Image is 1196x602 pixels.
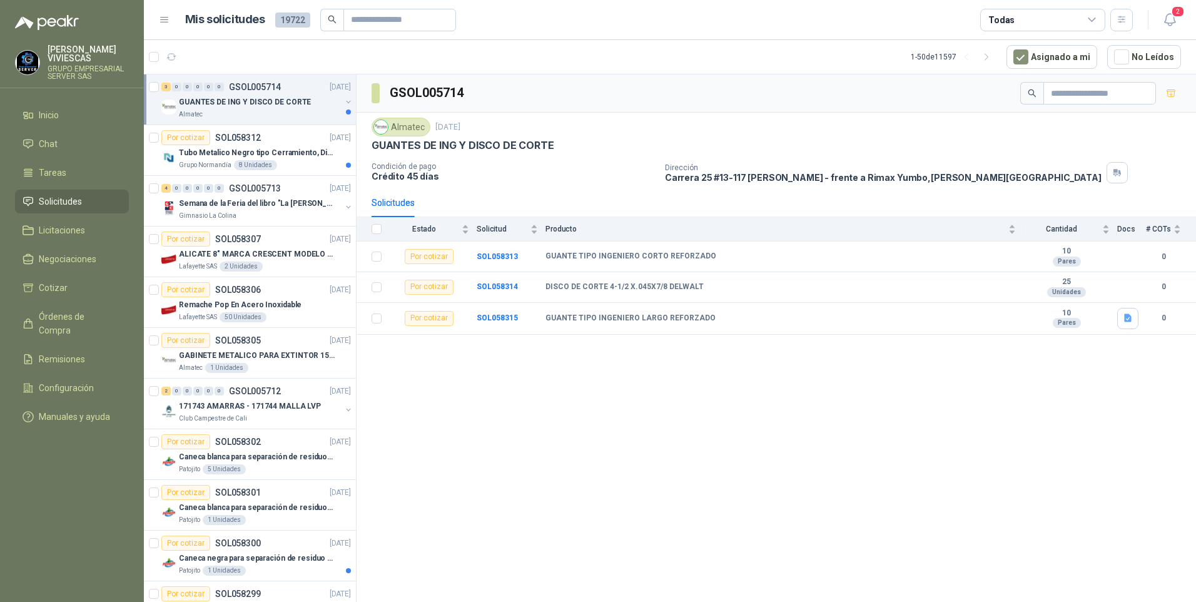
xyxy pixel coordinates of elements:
[1028,89,1036,98] span: search
[203,566,246,576] div: 1 Unidades
[1053,318,1081,328] div: Pares
[330,81,351,93] p: [DATE]
[179,160,231,170] p: Grupo Normandía
[205,363,248,373] div: 1 Unidades
[330,132,351,144] p: [DATE]
[215,184,224,193] div: 0
[179,248,335,260] p: ALICATE 8" MARCA CRESCENT MODELO 38008tv
[161,130,210,145] div: Por cotizar
[179,414,247,424] p: Club Campestre de Cali
[1047,287,1086,297] div: Unidades
[183,83,192,91] div: 0
[330,588,351,600] p: [DATE]
[1146,225,1171,233] span: # COTs
[161,333,210,348] div: Por cotizar
[405,249,454,264] div: Por cotizar
[665,172,1102,183] p: Carrera 25 #13-117 [PERSON_NAME] - frente a Rimax Yumbo , [PERSON_NAME][GEOGRAPHIC_DATA]
[144,531,356,581] a: Por cotizarSOL058300[DATE] Company LogoCaneca negra para separación de residuo 55 LTPatojito1 Uni...
[215,437,261,446] p: SOL058302
[1117,217,1146,242] th: Docs
[15,161,129,185] a: Tareas
[215,83,224,91] div: 0
[330,487,351,499] p: [DATE]
[330,436,351,448] p: [DATE]
[179,350,335,362] p: GABINETE METALICO PARA EXTINTOR 15 LB
[1158,9,1181,31] button: 2
[545,252,716,262] b: GUANTE TIPO INGENIERO CORTO REFORZADO
[161,586,210,601] div: Por cotizar
[545,314,716,324] b: GUANTE TIPO INGENIERO LARGO REFORZADO
[330,335,351,347] p: [DATE]
[204,83,213,91] div: 0
[39,310,117,337] span: Órdenes de Compra
[435,121,460,133] p: [DATE]
[1023,247,1110,257] b: 10
[545,225,1006,233] span: Producto
[15,132,129,156] a: Chat
[179,299,302,311] p: Remache Pop En Acero Inoxidable
[161,150,176,165] img: Company Logo
[477,314,518,322] b: SOL058315
[1171,6,1185,18] span: 2
[15,103,129,127] a: Inicio
[183,184,192,193] div: 0
[477,282,518,291] b: SOL058314
[372,118,430,136] div: Almatec
[15,276,129,300] a: Cotizar
[39,252,96,266] span: Negociaciones
[179,515,200,525] p: Patojito
[193,83,203,91] div: 0
[1006,45,1097,69] button: Asignado a mi
[144,227,356,277] a: Por cotizarSOL058307[DATE] Company LogoALICATE 8" MARCA CRESCENT MODELO 38008tvLafayette SAS2 Uni...
[179,96,311,108] p: GUANTES DE ING Y DISCO DE CORTE
[1146,281,1181,293] b: 0
[15,405,129,429] a: Manuales y ayuda
[161,232,210,247] div: Por cotizar
[372,139,554,152] p: GUANTES DE ING Y DISCO DE CORTE
[39,195,82,208] span: Solicitudes
[161,505,176,520] img: Company Logo
[389,225,459,233] span: Estado
[161,83,171,91] div: 3
[161,252,176,267] img: Company Logo
[665,163,1102,172] p: Dirección
[39,166,66,180] span: Tareas
[144,429,356,480] a: Por cotizarSOL058302[DATE] Company LogoCaneca blanca para separación de residuos 121 LTPatojito5 ...
[1146,217,1196,242] th: # COTs
[183,387,192,395] div: 0
[193,184,203,193] div: 0
[39,352,85,366] span: Remisiones
[545,282,704,292] b: DISCO DE CORTE 4-1/2 X.045X7/8 DELWALT
[172,184,181,193] div: 0
[328,15,337,24] span: search
[1023,309,1110,319] b: 10
[39,281,68,295] span: Cotizar
[15,376,129,400] a: Configuración
[179,312,217,322] p: Lafayette SAS
[203,515,246,525] div: 1 Unidades
[390,83,465,103] h3: GSOL005714
[229,184,281,193] p: GSOL005713
[193,387,203,395] div: 0
[988,13,1015,27] div: Todas
[161,99,176,115] img: Company Logo
[229,83,281,91] p: GSOL005714
[372,162,655,171] p: Condición de pago
[215,488,261,497] p: SOL058301
[15,15,79,30] img: Logo peakr
[1146,312,1181,324] b: 0
[477,252,518,261] a: SOL058313
[1023,217,1117,242] th: Cantidad
[48,45,129,63] p: [PERSON_NAME] VIVIESCAS
[39,223,85,237] span: Licitaciones
[215,133,261,142] p: SOL058312
[15,305,129,342] a: Órdenes de Compra
[1023,225,1100,233] span: Cantidad
[161,404,176,419] img: Company Logo
[1146,251,1181,263] b: 0
[16,51,39,74] img: Company Logo
[179,553,335,564] p: Caneca negra para separación de residuo 55 LT
[161,384,353,424] a: 2 0 0 0 0 0 GSOL005712[DATE] Company Logo171743 AMARRAS - 171744 MALLA LVPClub Campestre de Cali
[204,387,213,395] div: 0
